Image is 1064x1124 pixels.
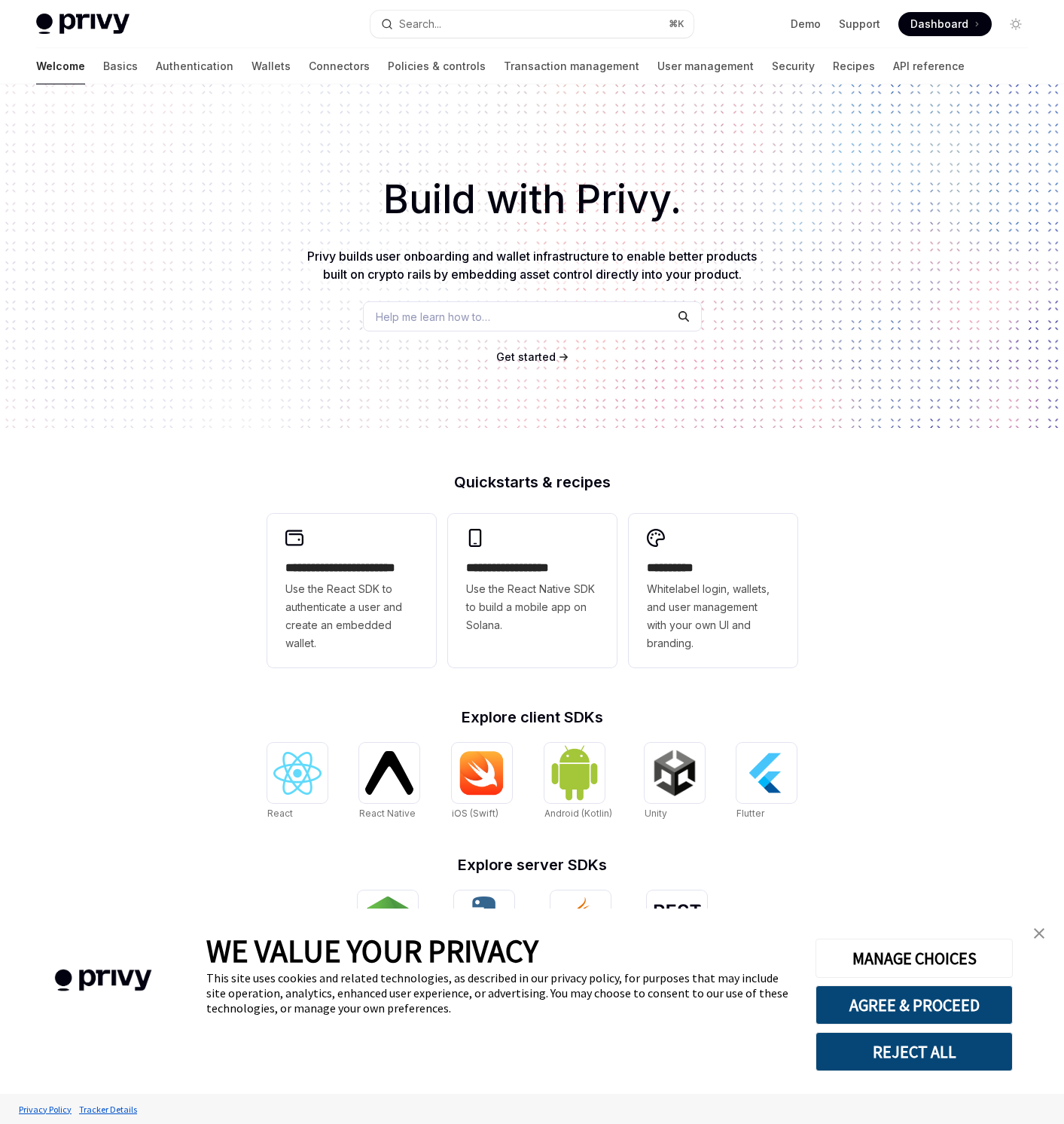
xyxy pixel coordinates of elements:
img: company logo [23,948,184,1013]
a: Connectors [309,48,370,84]
h2: Explore server SDKs [267,857,797,872]
img: React Native [365,751,413,794]
a: REST APIREST API [647,890,707,969]
a: **** *****Whitelabel login, wallets, and user management with your own UI and branding. [629,514,797,667]
div: This site uses cookies and related technologies, as described in our privacy policy, for purposes... [206,970,793,1016]
a: API reference [893,48,965,84]
img: NodeJS [364,896,412,945]
img: Unity [651,749,699,797]
button: AGREE & PROCEED [816,985,1013,1025]
span: WE VALUE YOUR PRIVACY [206,931,538,970]
a: Authentication [156,48,233,84]
a: Android (Kotlin)Android (Kotlin) [544,743,612,821]
img: Flutter [742,749,791,797]
a: Demo [791,17,821,32]
span: Use the React SDK to authenticate a user and create an embedded wallet. [285,580,418,652]
span: React [267,808,293,819]
span: Android (Kotlin) [544,808,612,819]
span: Privy builds user onboarding and wallet infrastructure to enable better products built on crypto ... [307,249,757,282]
button: Toggle dark mode [1004,12,1028,36]
img: Android (Kotlin) [550,744,599,801]
span: Flutter [736,808,764,819]
a: Recipes [833,48,875,84]
button: MANAGE CHOICES [816,939,1013,978]
img: React [273,752,322,795]
a: Welcome [36,48,85,84]
img: Python [460,896,508,945]
a: Policies & controls [388,48,486,84]
span: React Native [359,808,416,819]
span: Whitelabel login, wallets, and user management with your own UI and branding. [647,580,779,652]
button: Search...⌘K [370,11,693,38]
a: JavaJava [550,890,611,969]
a: Tracker Details [75,1096,141,1122]
a: ReactReact [267,743,328,821]
a: Get started [496,350,556,365]
a: UnityUnity [645,743,705,821]
a: Privacy Policy [15,1096,75,1122]
button: REJECT ALL [816,1032,1013,1071]
span: ⌘ K [669,18,684,30]
span: Unity [645,808,667,819]
a: Dashboard [898,12,992,36]
div: Search... [399,15,441,33]
img: REST API [653,904,701,937]
a: Transaction management [504,48,639,84]
a: Basics [103,48,138,84]
span: iOS (Swift) [452,808,498,819]
span: Dashboard [910,17,968,32]
a: Wallets [252,48,291,84]
a: User management [657,48,754,84]
a: React NativeReact Native [359,743,419,821]
img: iOS (Swift) [458,750,506,796]
span: Get started [496,350,556,363]
img: close banner [1034,928,1044,939]
a: Security [772,48,815,84]
h2: Explore client SDKs [267,710,797,725]
a: FlutterFlutter [736,743,797,821]
a: iOS (Swift)iOS (Swift) [452,743,512,821]
span: Use the React Native SDK to build a mobile app on Solana. [466,580,599,634]
a: Support [839,17,880,32]
a: **** **** **** ***Use the React Native SDK to build a mobile app on Solana. [448,514,617,667]
a: NodeJSNodeJS [358,890,418,969]
span: Help me learn how to… [376,309,490,325]
h1: Build with Privy. [24,170,1040,229]
h2: Quickstarts & recipes [267,475,797,490]
img: Java [556,896,605,945]
a: PythonPython [454,890,514,969]
img: light logo [36,14,130,35]
a: close banner [1024,918,1054,948]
